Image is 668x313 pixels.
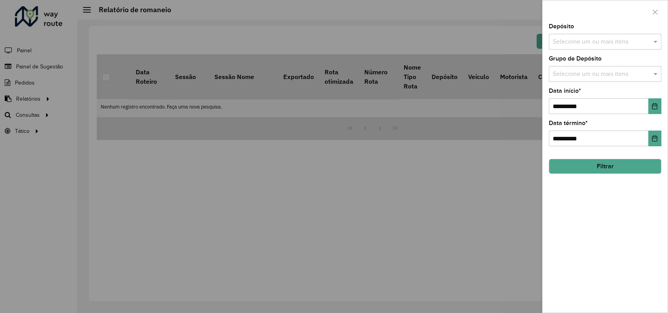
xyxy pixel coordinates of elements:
button: Choose Date [648,98,661,114]
label: Depósito [549,22,574,31]
label: Data início [549,86,581,96]
label: Grupo de Depósito [549,54,602,63]
label: Data término [549,118,588,128]
button: Choose Date [648,131,661,146]
button: Filtrar [549,159,661,174]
